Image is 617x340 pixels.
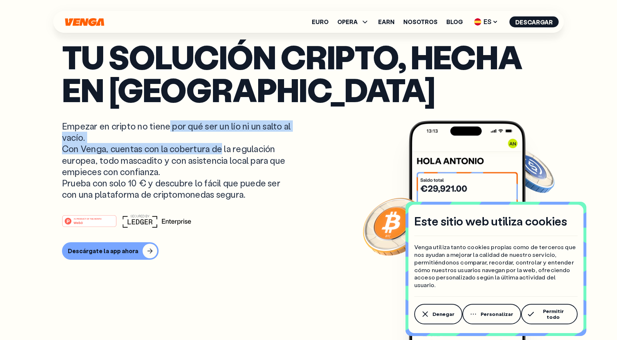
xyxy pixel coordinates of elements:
svg: Inicio [64,18,105,26]
button: Permitir todo [521,304,578,324]
h4: Este sitio web utiliza cookies [414,213,567,229]
span: Denegar [432,311,454,317]
button: Personalizar [462,304,521,324]
tspan: Web3 [74,221,83,225]
p: Venga utiliza tanto cookies propias como de terceros que nos ayudan a mejorar la calidad de nuest... [414,243,578,289]
span: OPERA [337,18,369,26]
img: USDC coin [504,144,556,197]
a: Earn [378,19,395,25]
span: OPERA [337,19,358,25]
p: Empezar en cripto no tiene por qué ser un lío ni un salto al vacío. Con Venga, cuentas con la cob... [62,120,292,200]
div: Descárgate la app ahora [68,247,138,255]
p: Tu solución cripto, hecha en [GEOGRAPHIC_DATA] [62,40,555,106]
a: Nosotros [403,19,438,25]
span: ES [472,16,501,28]
a: #1 PRODUCT OF THE MONTHWeb3 [62,219,117,229]
img: flag-es [474,18,481,26]
span: Permitir todo [537,308,570,320]
button: Descárgate la app ahora [62,242,159,260]
a: Descárgate la app ahora [62,242,555,260]
span: Personalizar [481,311,513,317]
button: Denegar [414,304,462,324]
img: Bitcoin [361,193,427,259]
tspan: #1 PRODUCT OF THE MONTH [74,218,101,220]
a: Blog [446,19,463,25]
button: Descargar [509,16,559,27]
a: Euro [312,19,329,25]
